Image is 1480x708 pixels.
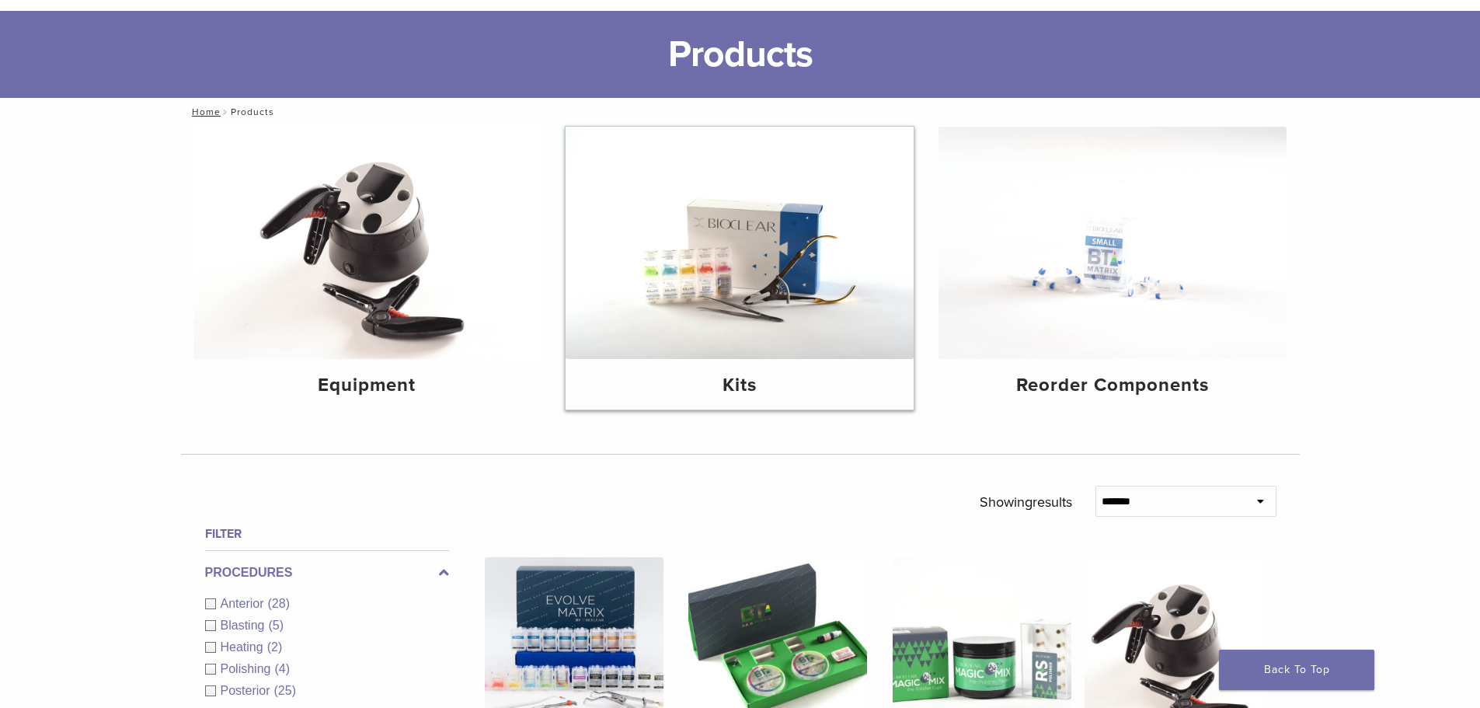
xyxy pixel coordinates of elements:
[221,662,275,675] span: Polishing
[206,371,529,399] h4: Equipment
[1219,650,1374,690] a: Back To Top
[267,640,283,654] span: (2)
[193,127,542,359] img: Equipment
[221,108,231,116] span: /
[221,619,269,632] span: Blasting
[221,597,268,610] span: Anterior
[221,684,274,697] span: Posterior
[205,525,449,543] h4: Filter
[951,371,1274,399] h4: Reorder Components
[980,486,1072,518] p: Showing results
[268,597,290,610] span: (28)
[274,662,290,675] span: (4)
[205,563,449,582] label: Procedures
[181,98,1300,126] nav: Products
[938,127,1287,359] img: Reorder Components
[578,371,901,399] h4: Kits
[566,127,914,359] img: Kits
[274,684,296,697] span: (25)
[938,127,1287,410] a: Reorder Components
[221,640,267,654] span: Heating
[566,127,914,410] a: Kits
[268,619,284,632] span: (5)
[193,127,542,410] a: Equipment
[187,106,221,117] a: Home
